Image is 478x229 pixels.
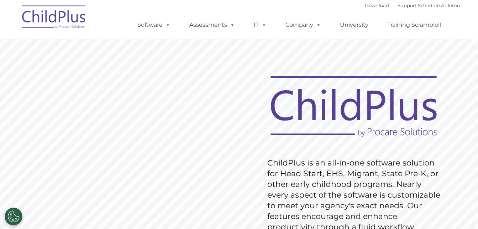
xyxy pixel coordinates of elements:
a: Training Scramble!! [380,18,448,32]
a: Software [130,18,178,32]
a: Schedule A Demo [418,2,460,8]
a: University [333,18,375,32]
a: IT [247,18,274,32]
button: Cookies Settings [5,208,22,225]
font: | [365,2,460,8]
a: Assessments [182,18,242,32]
a: Support [398,2,416,8]
a: Download [365,2,389,8]
img: ChildPlus by Procare Solutions [19,0,90,36]
a: Company [278,18,328,32]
